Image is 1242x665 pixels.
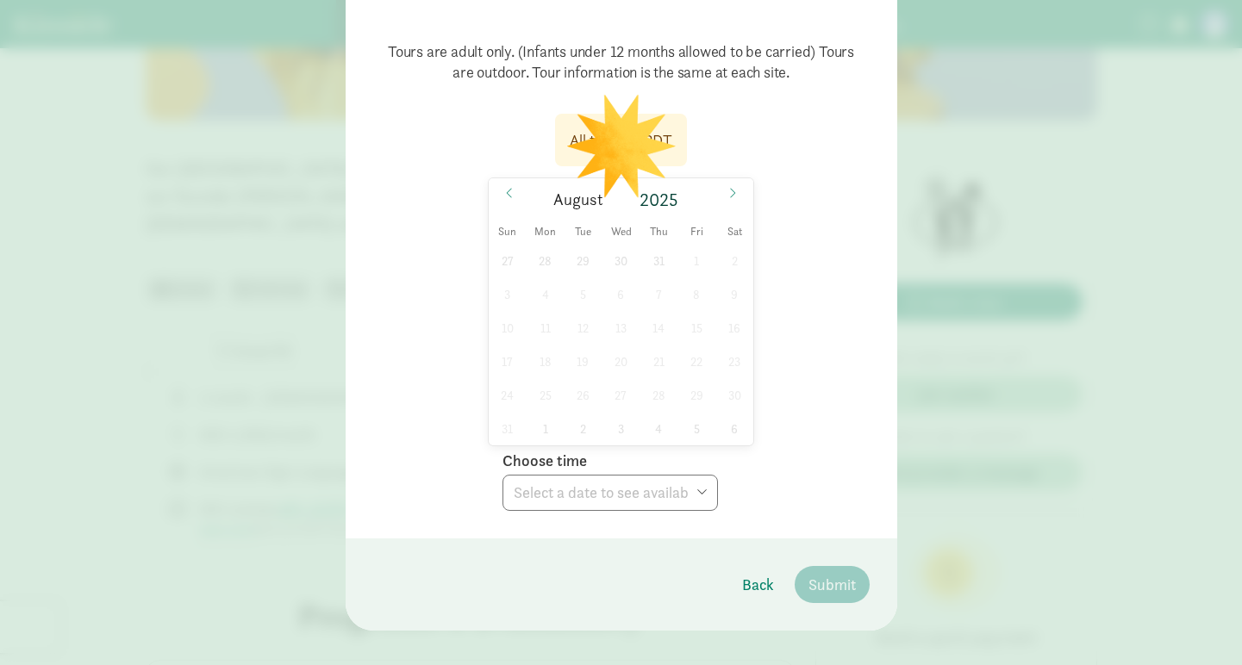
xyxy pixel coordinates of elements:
span: Fri [677,227,715,238]
span: Submit [808,573,856,596]
span: Tue [565,227,602,238]
button: Back [728,566,788,603]
div: All times in PDT [570,128,672,152]
button: Submit [795,566,870,603]
p: Tours are adult only. (Infants under 12 months allowed to be carried) Tours are outdoor. Tour inf... [373,28,870,96]
span: Back [742,573,774,596]
span: Sat [715,227,753,238]
span: Wed [602,227,640,238]
span: Thu [640,227,678,238]
label: Choose time [502,451,587,471]
span: Mon [527,227,565,238]
span: Sun [489,227,527,238]
span: August [553,192,603,208]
